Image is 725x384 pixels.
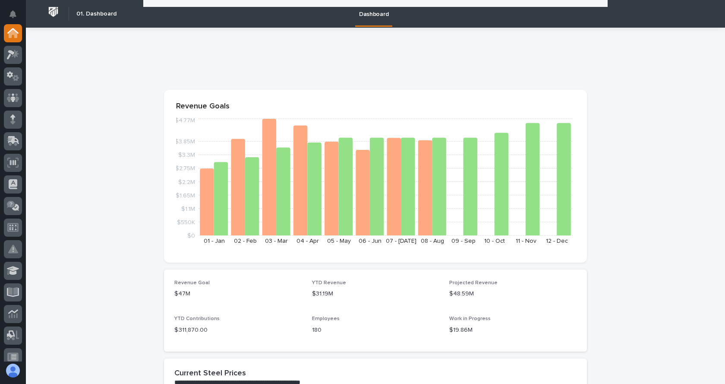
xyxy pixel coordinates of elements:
[176,102,575,111] p: Revenue Goals
[421,238,444,244] text: 08 - Aug
[45,4,61,20] img: Workspace Logo
[177,219,195,225] tspan: $550K
[265,238,288,244] text: 03 - Mar
[327,238,351,244] text: 05 - May
[449,280,498,286] span: Projected Revenue
[174,316,220,321] span: YTD Contributions
[178,152,195,158] tspan: $3.3M
[484,238,505,244] text: 10 - Oct
[76,10,117,18] h2: 01. Dashboard
[449,326,577,335] p: $19.86M
[175,165,195,171] tspan: $2.75M
[204,238,225,244] text: 01 - Jan
[234,238,257,244] text: 02 - Feb
[4,362,22,380] button: users-avatar
[312,280,346,286] span: YTD Revenue
[451,238,476,244] text: 09 - Sep
[174,289,302,298] p: $47M
[312,326,439,335] p: 180
[178,179,195,185] tspan: $2.2M
[11,10,22,24] div: Notifications
[175,139,195,145] tspan: $3.85M
[546,238,568,244] text: 12 - Dec
[176,192,195,198] tspan: $1.65M
[181,206,195,212] tspan: $1.1M
[516,238,536,244] text: 11 - Nov
[4,5,22,23] button: Notifications
[174,326,302,335] p: $ 311,870.00
[449,289,577,298] p: $48.59M
[312,289,439,298] p: $31.19M
[386,238,416,244] text: 07 - [DATE]
[175,117,195,124] tspan: $4.77M
[312,316,340,321] span: Employees
[449,316,491,321] span: Work in Progress
[174,369,246,378] h2: Current Steel Prices
[359,238,381,244] text: 06 - Jun
[296,238,319,244] text: 04 - Apr
[174,280,210,286] span: Revenue Goal
[187,233,195,239] tspan: $0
